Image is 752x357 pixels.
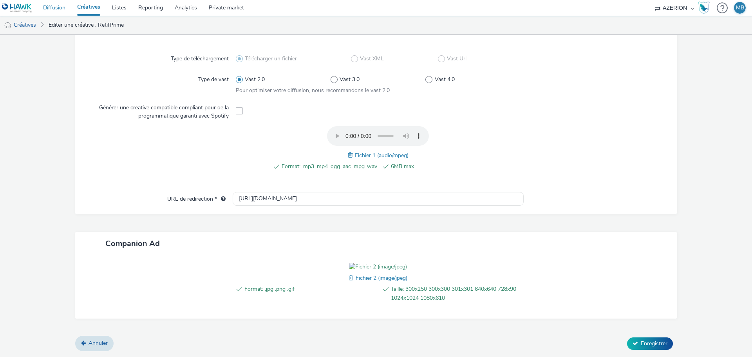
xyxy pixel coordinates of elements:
a: Hawk Academy [698,2,713,14]
img: Hawk Academy [698,2,710,14]
span: Taille: 300x250 300x300 301x301 640x640 728x90 1024x1024 1080x610 [391,285,524,303]
label: Type de vast [195,72,232,83]
span: Vast 2.0 [245,76,265,83]
span: Vast Url [447,55,466,63]
a: Annuler [75,336,114,351]
span: Annuler [89,339,108,347]
div: L'URL de redirection sera utilisée comme URL de validation avec certains SSP et ce sera l'URL de ... [217,195,226,203]
span: Format: .mp3 .mp4 .ogg .aac .mpg .wav [282,162,377,171]
button: Enregistrer [627,337,673,350]
span: Vast 4.0 [435,76,455,83]
span: Format: .jpg .png .gif [244,285,377,303]
span: Vast 3.0 [340,76,360,83]
span: Fichier 1 (audio/mpeg) [355,152,409,159]
span: Fichier 2 (image/jpeg) [356,274,407,282]
img: Fichier 2 (image/jpeg) [349,263,407,271]
span: Companion Ad [105,238,160,249]
div: MB [736,2,744,14]
span: Vast XML [360,55,384,63]
label: Type de téléchargement [168,52,232,63]
span: 6MB max [391,162,486,171]
label: Générer une creative compatible compliant pour de la programmatique garanti avec Spotify [89,101,232,120]
label: URL de redirection * [164,192,229,203]
a: Editer une créative : RetifPrime [45,16,128,34]
span: Pour optimiser votre diffusion, nous recommandons le vast 2.0 [236,87,390,94]
span: Enregistrer [641,340,667,347]
img: undefined Logo [2,3,32,13]
img: audio [4,22,12,29]
span: Télécharger un fichier [245,55,297,63]
input: url... [233,192,524,206]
